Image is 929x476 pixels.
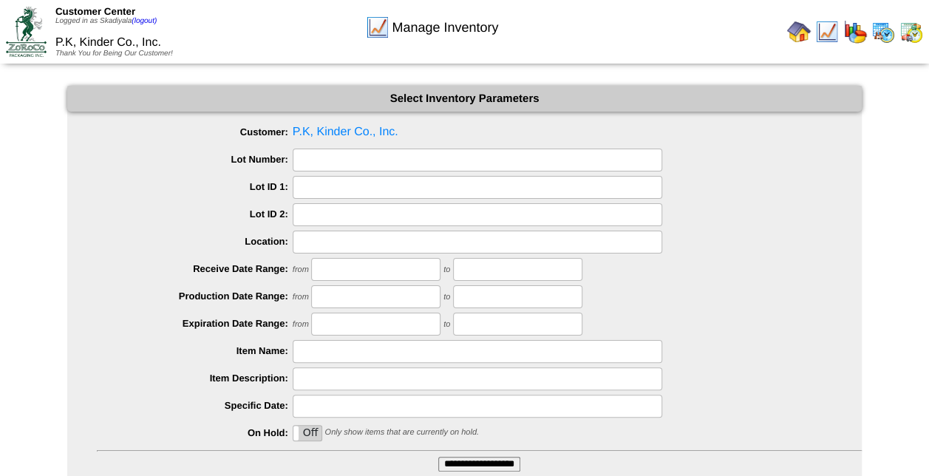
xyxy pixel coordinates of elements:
span: to [443,293,450,302]
span: P.K, Kinder Co., Inc. [97,121,862,143]
span: to [443,265,450,274]
label: Lot Number: [97,154,293,165]
img: line_graph.gif [815,20,839,44]
label: Production Date Range: [97,290,293,302]
label: On Hold: [97,427,293,438]
a: (logout) [132,17,157,25]
img: line_graph.gif [366,16,389,39]
span: from [293,265,309,274]
label: Location: [97,236,293,247]
span: Customer Center [55,6,135,17]
span: Manage Inventory [392,20,498,35]
label: Receive Date Range: [97,263,293,274]
label: Item Name: [97,345,293,356]
img: ZoRoCo_Logo(Green%26Foil)%20jpg.webp [6,7,47,56]
label: Expiration Date Range: [97,318,293,329]
img: calendarprod.gif [871,20,895,44]
label: Lot ID 2: [97,208,293,220]
img: home.gif [787,20,811,44]
span: P.K, Kinder Co., Inc. [55,36,161,49]
label: Specific Date: [97,400,293,411]
label: Customer: [97,126,293,137]
span: Logged in as Skadiyala [55,17,157,25]
span: to [443,320,450,329]
span: from [293,293,309,302]
span: from [293,320,309,329]
img: calendarinout.gif [899,20,923,44]
label: Item Description: [97,373,293,384]
span: Only show items that are currently on hold. [324,428,478,437]
label: Lot ID 1: [97,181,293,192]
label: Off [293,426,321,441]
div: OnOff [293,425,322,441]
img: graph.gif [843,20,867,44]
span: Thank You for Being Our Customer! [55,50,173,58]
div: Select Inventory Parameters [67,86,862,112]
